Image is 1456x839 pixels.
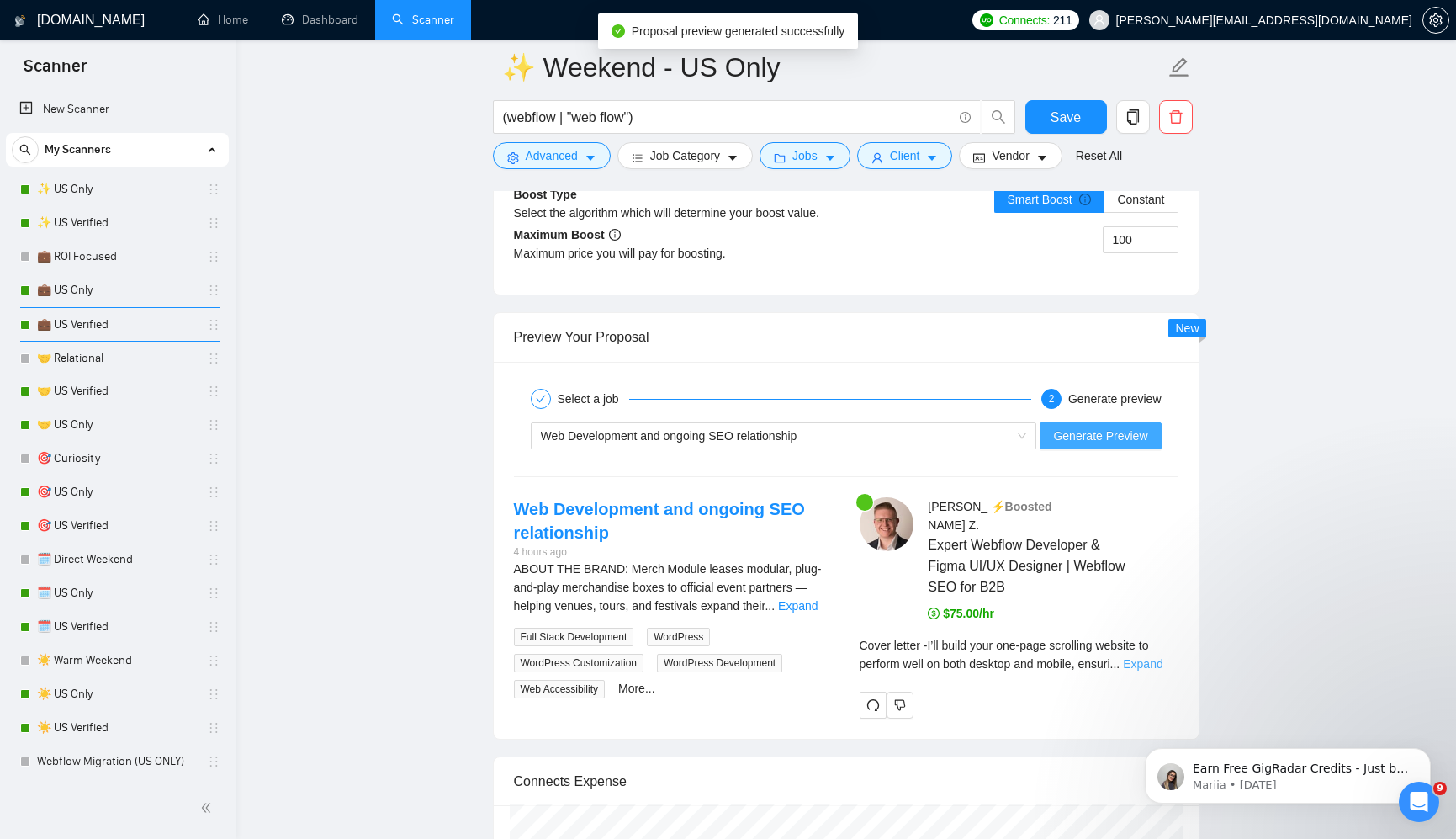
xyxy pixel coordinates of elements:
b: Boost Type [514,188,577,201]
span: bars [632,151,643,164]
span: WordPress Development [657,654,782,672]
span: holder [207,587,220,600]
span: 9 [1433,782,1447,795]
span: New [1175,321,1199,335]
iframe: To enrich screen reader interactions, please activate Accessibility in Grammarly extension settings [1120,713,1456,831]
a: ☀️ US Only [37,677,197,711]
span: Client [890,146,920,165]
a: ✨ US Only [37,173,197,206]
a: Reset All [1076,146,1122,165]
span: search [13,144,38,156]
button: folderJobscaret-down [760,142,850,169]
span: holder [207,553,220,566]
span: holder [207,318,220,332]
span: $75.00/hr [928,607,994,620]
span: ... [1110,657,1120,671]
span: Scanner [10,54,100,89]
button: search [982,100,1015,134]
img: upwork-logo.png [980,13,993,27]
div: Preview Your Proposal [514,313,1178,361]
span: check [536,394,546,404]
span: info-circle [1079,194,1091,205]
span: Earn Free GigRadar Credits - Just by Sharing Your Story! 💬 Want more credits for sending proposal... [73,49,290,464]
span: WordPress Customization [514,654,644,672]
span: Web Development and ongoing SEO relationship [541,429,797,443]
div: ABOUT THE BRAND: Merch Module leases modular, plug-and-play merchandise boxes to official event p... [514,560,833,615]
a: Expand [1123,657,1162,671]
img: logo [14,8,26,35]
span: caret-down [926,151,938,164]
span: Job Category [650,146,720,165]
a: 🤝 Relational [37,342,197,375]
a: Webflow Migration (US ONLY) [37,745,197,778]
a: 🤝 US Only [37,408,197,442]
span: Expert Webflow Developer & Figma UI/UX Designer | Webflow SEO for B2B [928,534,1128,597]
span: Advanced [526,146,578,165]
a: 🗓️ US Only [37,576,197,610]
a: 💼 ROI Focused [37,240,197,273]
span: folder [774,151,786,164]
a: New Scanner [19,93,215,126]
span: Save [1051,107,1081,128]
a: homeHome [198,13,248,27]
span: ABOUT THE BRAND: Merch Module leases modular, plug-and-play merchandise boxes to official event p... [514,562,822,613]
span: search [982,109,1014,125]
span: Proposal preview generated successfully [632,24,845,38]
span: [PERSON_NAME] Z . [928,500,987,532]
span: info-circle [960,112,971,123]
a: ☀️ Warm Weekend [37,644,197,677]
span: holder [207,519,220,533]
span: holder [207,654,220,667]
div: Maximum price you will pay for boosting. [514,244,846,263]
span: holder [207,620,220,634]
span: Web Accessibility [514,680,605,698]
span: WordPress [647,628,710,646]
img: c1u7_EkeLrIWybheU4WO5lp1nxdcW6EYqOFYTnK204AFRXFgBpIDW3vT34GlIVP10s [860,497,913,551]
a: setting [1422,13,1449,27]
span: dollar [928,608,940,619]
div: 4 hours ago [514,544,833,560]
li: New Scanner [6,93,229,126]
button: dislike [887,692,913,719]
input: Scanner name... [502,46,1165,88]
a: 🗓️ Direct Weekend [37,543,197,576]
button: barsJob Categorycaret-down [617,142,753,169]
span: holder [207,452,220,465]
span: edit [1168,56,1190,78]
span: setting [507,151,519,164]
span: copy [1117,109,1149,125]
span: caret-down [824,151,836,164]
span: double-left [200,799,217,816]
span: ... [765,599,775,613]
span: dislike [894,698,906,712]
span: caret-down [1036,151,1048,164]
span: 211 [1053,11,1072,29]
span: idcard [973,151,985,164]
span: setting [1423,13,1448,27]
a: ☀️ US Verified [37,711,197,745]
button: Save [1025,100,1107,134]
span: Cover letter - I’ll build your one-page scrolling website to perform well on both desktop and mob... [860,639,1149,671]
iframe: Intercom live chat [1399,782,1439,822]
span: holder [207,418,220,432]
span: holder [207,216,220,230]
button: redo [860,692,887,719]
span: holder [207,250,220,263]
a: ✨ US Verified [37,206,197,240]
span: Jobs [792,146,818,165]
span: info-circle [609,229,621,241]
a: 💼 US Verified [37,308,197,342]
span: holder [207,284,220,297]
div: Generate preview [1068,389,1162,409]
span: holder [207,721,220,735]
button: idcardVendorcaret-down [959,142,1062,169]
button: copy [1116,100,1150,134]
span: holder [207,183,220,196]
span: Full Stack Development [514,628,634,646]
span: holder [207,385,220,398]
button: userClientcaret-down [857,142,953,169]
a: 🤝 US Verified [37,374,197,408]
span: check-circle [612,24,625,38]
